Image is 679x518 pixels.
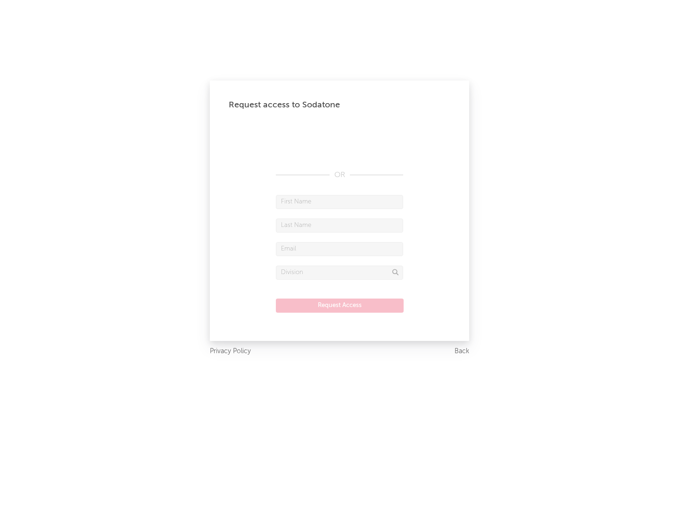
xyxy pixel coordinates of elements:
input: Email [276,242,403,256]
button: Request Access [276,299,404,313]
input: First Name [276,195,403,209]
input: Last Name [276,219,403,233]
a: Back [455,346,469,357]
a: Privacy Policy [210,346,251,357]
div: Request access to Sodatone [229,99,450,111]
input: Division [276,266,403,280]
div: OR [276,170,403,181]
